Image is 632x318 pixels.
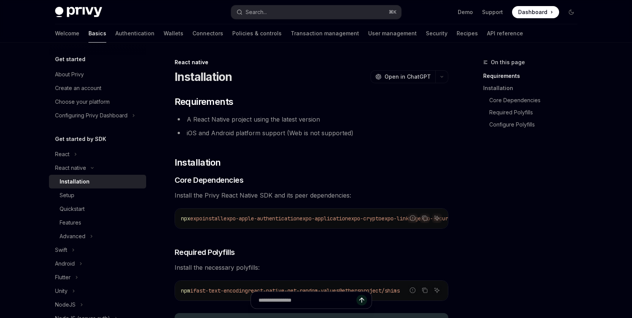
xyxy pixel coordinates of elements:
[49,216,146,229] a: Features
[55,286,68,296] div: Unity
[420,213,430,223] button: Copy the contents from the code block
[49,68,146,81] a: About Privy
[49,271,146,284] button: Toggle Flutter section
[385,73,431,81] span: Open in ChatGPT
[55,111,128,120] div: Configuring Privy Dashboard
[483,82,583,94] a: Installation
[55,70,84,79] div: About Privy
[565,6,577,18] button: Toggle dark mode
[55,259,75,268] div: Android
[49,243,146,257] button: Toggle Swift section
[175,96,233,108] span: Requirements
[49,202,146,216] a: Quickstart
[60,218,81,227] div: Features
[55,150,69,159] div: React
[246,8,267,17] div: Search...
[49,109,146,122] button: Toggle Configuring Privy Dashboard section
[248,287,339,294] span: react-native-get-random-values
[348,215,381,222] span: expo-crypto
[420,285,430,295] button: Copy the contents from the code block
[175,157,221,169] span: Installation
[49,175,146,188] a: Installation
[60,191,74,200] div: Setup
[258,292,356,309] input: Ask a question...
[339,287,400,294] span: @ethersproject/shims
[224,215,299,222] span: expo-apple-authentication
[181,287,190,294] span: npm
[356,295,367,305] button: Send message
[491,58,525,67] span: On this page
[408,213,418,223] button: Report incorrect code
[49,95,146,109] a: Choose your platform
[483,119,583,131] a: Configure Polyfills
[49,188,146,202] a: Setup
[458,8,473,16] a: Demo
[55,97,110,106] div: Choose your platform
[190,215,202,222] span: expo
[175,128,448,138] li: iOS and Android platform support (Web is not supported)
[115,24,154,43] a: Authentication
[88,24,106,43] a: Basics
[408,285,418,295] button: Report incorrect code
[55,24,79,43] a: Welcome
[49,147,146,161] button: Toggle React section
[60,204,85,214] div: Quickstart
[49,298,146,312] button: Toggle NodeJS section
[389,9,397,15] span: ⌘ K
[49,229,146,243] button: Toggle Advanced section
[483,106,583,119] a: Required Polyfills
[175,262,448,273] span: Install the necessary polyfills:
[202,215,224,222] span: install
[175,59,448,66] div: React native
[49,81,146,95] a: Create an account
[432,285,442,295] button: Ask AI
[175,247,235,258] span: Required Polyfills
[381,215,418,222] span: expo-linking
[164,24,183,43] a: Wallets
[55,163,86,172] div: React native
[370,70,435,83] button: Open in ChatGPT
[432,213,442,223] button: Ask AI
[232,24,282,43] a: Policies & controls
[60,232,85,241] div: Advanced
[231,5,401,19] button: Open search
[55,84,101,93] div: Create an account
[60,177,90,186] div: Installation
[49,257,146,271] button: Toggle Android section
[190,287,193,294] span: i
[368,24,417,43] a: User management
[291,24,359,43] a: Transaction management
[482,8,503,16] a: Support
[49,284,146,298] button: Toggle Unity section
[192,24,223,43] a: Connectors
[457,24,478,43] a: Recipes
[418,215,470,222] span: expo-secure-store
[426,24,448,43] a: Security
[518,8,547,16] span: Dashboard
[175,70,232,84] h1: Installation
[175,175,244,185] span: Core Dependencies
[55,300,76,309] div: NodeJS
[483,70,583,82] a: Requirements
[483,94,583,106] a: Core Dependencies
[175,114,448,125] li: A React Native project using the latest version
[55,245,67,255] div: Swift
[55,7,102,17] img: dark logo
[175,190,448,201] span: Install the Privy React Native SDK and its peer dependencies:
[299,215,348,222] span: expo-application
[55,55,85,64] h5: Get started
[512,6,559,18] a: Dashboard
[181,215,190,222] span: npx
[193,287,248,294] span: fast-text-encoding
[487,24,523,43] a: API reference
[55,134,106,144] h5: Get started by SDK
[55,273,71,282] div: Flutter
[49,161,146,175] button: Toggle React native section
